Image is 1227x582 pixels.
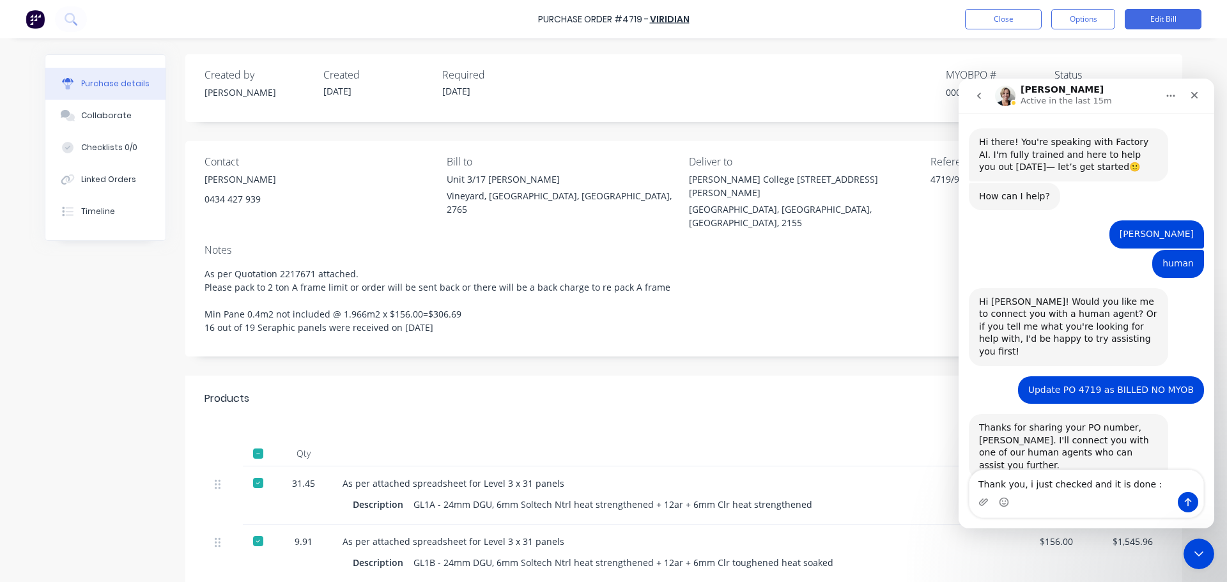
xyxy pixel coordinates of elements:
[959,79,1214,528] iframe: Intercom live chat
[45,100,166,132] button: Collaborate
[1125,9,1201,29] button: Edit Bill
[930,154,1163,169] div: Reference
[81,206,115,217] div: Timeline
[285,477,322,490] div: 31.45
[204,261,1163,341] textarea: As per Quotation 2217671 attached. Please pack to 2 ton A frame limit or order will be sent back ...
[946,86,1054,99] div: 00014748
[204,67,313,82] div: Created by
[538,13,649,26] div: Purchase Order #4719 -
[45,195,166,227] button: Timeline
[45,164,166,195] button: Linked Orders
[1054,67,1163,82] div: Status
[204,242,1163,257] div: Notes
[204,192,276,206] div: 0434 427 939
[689,203,922,229] div: [GEOGRAPHIC_DATA], [GEOGRAPHIC_DATA], [GEOGRAPHIC_DATA], 2155
[45,132,166,164] button: Checklists 0/0
[204,172,276,186] div: [PERSON_NAME]
[442,67,551,82] div: Required
[1051,9,1115,29] button: Options
[81,142,137,153] div: Checklists 0/0
[413,553,833,572] div: GL1B - 24mm DGU, 6mm Soltech Ntrl heat strengthened + 12ar + 6mm Clr toughened heat soaked
[204,86,313,99] div: [PERSON_NAME]
[447,189,679,216] div: Vineyard, [GEOGRAPHIC_DATA], [GEOGRAPHIC_DATA], 2765
[447,172,679,186] div: Unit 3/17 [PERSON_NAME]
[343,535,897,548] div: As per attached spreadsheet for Level 3 x 31 panels
[447,154,679,169] div: Bill to
[1014,535,1073,548] div: $156.00
[81,78,150,89] div: Purchase details
[26,10,45,29] img: Factory
[413,495,812,514] div: GL1A - 24mm DGU, 6mm Soltech Ntrl heat strengthened + 12ar + 6mm Clr heat strengthened
[1184,539,1214,569] iframe: Intercom live chat
[353,495,413,514] div: Description
[45,68,166,100] button: Purchase details
[343,477,897,490] div: As per attached spreadsheet for Level 3 x 31 panels
[965,9,1042,29] button: Close
[81,174,136,185] div: Linked Orders
[275,441,332,466] div: Qty
[204,391,249,406] div: Products
[285,535,322,548] div: 9.91
[650,13,690,26] a: Viridian
[81,110,132,121] div: Collaborate
[946,67,1054,82] div: MYOB PO #
[689,154,922,169] div: Deliver to
[689,172,922,199] div: [PERSON_NAME] College [STREET_ADDRESS][PERSON_NAME]
[930,172,1090,201] textarea: 4719/9066 LEVEL 3 PHASE 1
[1093,535,1153,548] div: $1,545.96
[907,441,1003,466] div: Job
[204,154,437,169] div: Contact
[323,67,432,82] div: Created
[353,553,413,572] div: Description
